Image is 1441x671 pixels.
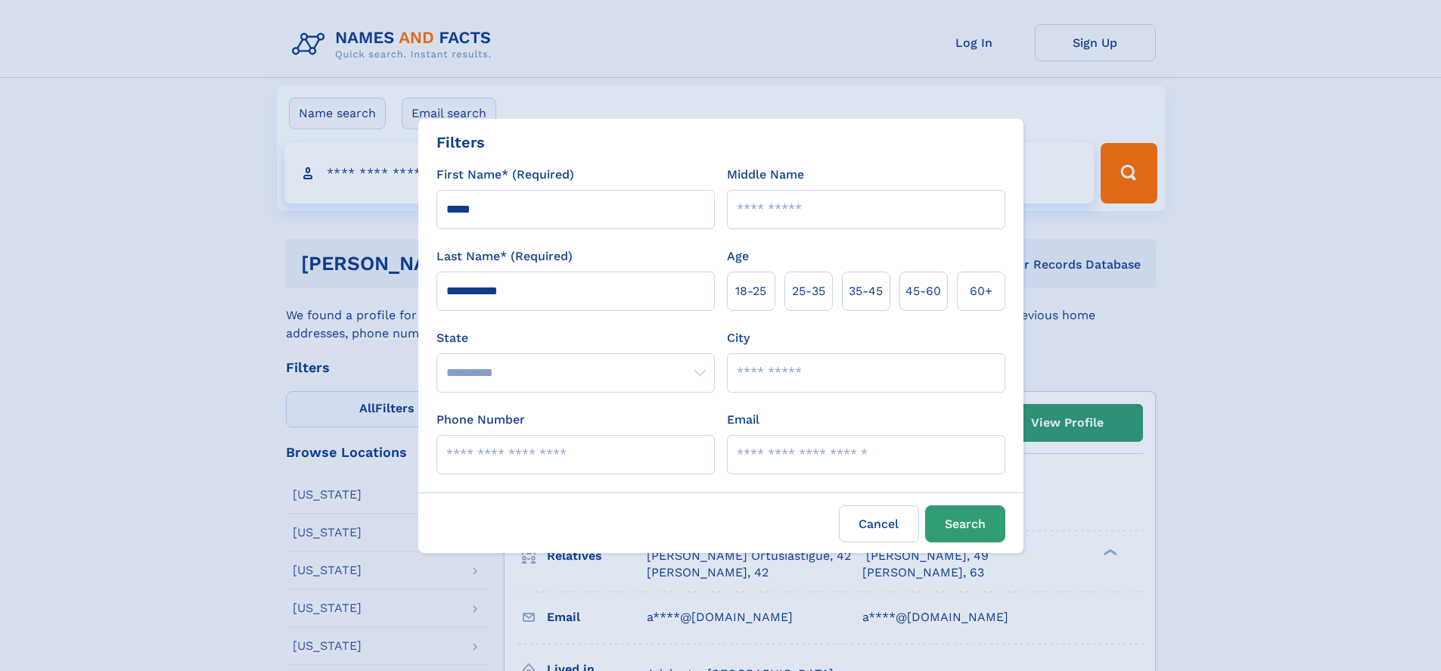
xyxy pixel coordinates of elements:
[727,166,804,184] label: Middle Name
[436,131,485,154] div: Filters
[970,282,992,300] span: 60+
[436,411,525,429] label: Phone Number
[839,505,919,542] label: Cancel
[727,411,759,429] label: Email
[925,505,1005,542] button: Search
[436,329,715,347] label: State
[735,282,766,300] span: 18‑25
[436,247,573,266] label: Last Name* (Required)
[727,247,749,266] label: Age
[849,282,883,300] span: 35‑45
[436,166,574,184] label: First Name* (Required)
[792,282,825,300] span: 25‑35
[727,329,750,347] label: City
[905,282,941,300] span: 45‑60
